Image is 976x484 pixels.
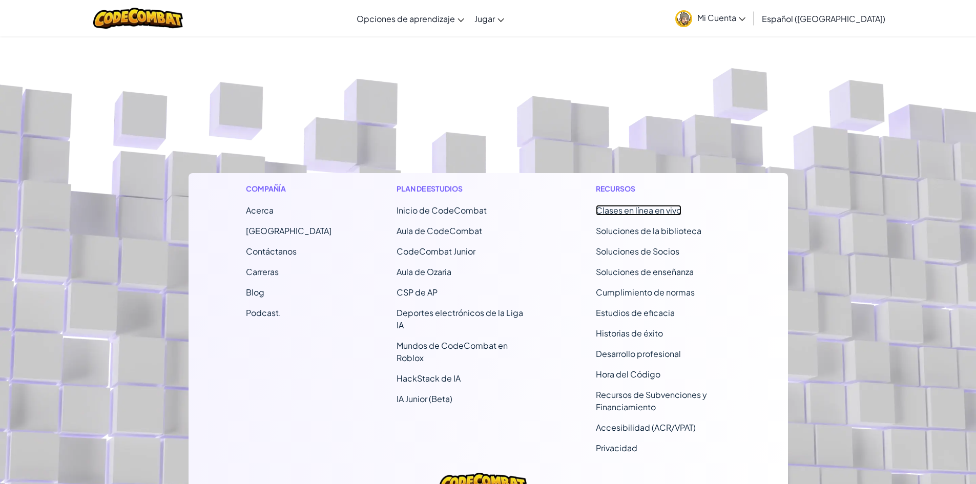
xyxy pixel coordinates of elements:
a: Aula de CodeCombat [397,225,482,236]
a: Clases en línea en vivo [596,205,681,216]
a: Blog [246,287,264,298]
a: Historias de éxito [596,328,663,339]
a: [GEOGRAPHIC_DATA] [246,225,331,236]
a: HackStack de IA [397,373,461,384]
a: Español ([GEOGRAPHIC_DATA]) [757,5,890,32]
a: Podcast. [246,307,281,318]
font: Plan de estudios [397,184,463,193]
a: Acerca [246,205,274,216]
a: Hora del Código [596,369,660,380]
font: Español ([GEOGRAPHIC_DATA]) [762,13,885,24]
a: Recursos de Subvenciones y Financiamiento [596,389,707,412]
font: Contáctanos [246,246,297,257]
a: IA Junior (Beta) [397,393,452,404]
a: Accesibilidad (ACR/VPAT) [596,422,696,433]
a: Soluciones de Socios [596,246,679,257]
font: Compañía [246,184,286,193]
font: Recursos [596,184,635,193]
img: Logotipo de CodeCombat [93,8,183,29]
img: avatar [675,10,692,27]
a: Opciones de aprendizaje [351,5,469,32]
a: Deportes electrónicos de la Liga IA [397,307,523,330]
a: Cumplimiento de normas [596,287,695,298]
a: Desarrollo profesional [596,348,681,359]
font: Opciones de aprendizaje [357,13,455,24]
a: CSP de AP [397,287,438,298]
font: Mi Cuenta [697,12,736,23]
a: Mundos de CodeCombat en Roblox [397,340,508,363]
font: Jugar [474,13,495,24]
a: Mi Cuenta [670,2,751,34]
a: Soluciones de la biblioteca [596,225,701,236]
a: Jugar [469,5,509,32]
a: Estudios de eficacia [596,307,675,318]
a: Privacidad [596,443,637,453]
a: CodeCombat Junior [397,246,475,257]
a: Soluciones de enseñanza [596,266,694,277]
a: Aula de Ozaria [397,266,451,277]
font: Inicio de CodeCombat [397,205,487,216]
a: Carreras [246,266,279,277]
